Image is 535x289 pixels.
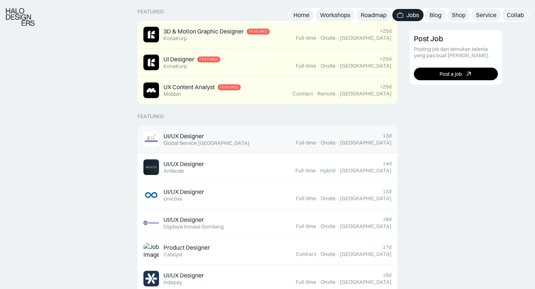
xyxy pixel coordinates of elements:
[340,168,392,174] div: [GEOGRAPHIC_DATA]
[321,223,335,230] div: Onsite
[414,46,498,59] div: Posting job dan temukan talenta yang pas buat [PERSON_NAME].
[340,195,392,202] div: [GEOGRAPHIC_DATA]
[143,55,159,70] img: Job Image
[340,91,392,97] div: [GEOGRAPHIC_DATA]
[163,224,224,230] div: Digdaya Inovasi Gemilang
[340,251,392,257] div: [GEOGRAPHIC_DATA]
[320,11,350,19] div: Workshops
[296,223,316,230] div: Full-time
[137,181,398,209] a: Job ImageUI/UX DesignerUnictive15dFull-time·Onsite·[GEOGRAPHIC_DATA]
[336,91,339,97] div: ·
[356,9,391,21] a: Roadmap
[440,71,462,77] div: Post a job
[336,223,339,230] div: ·
[383,216,392,223] div: 16d
[137,209,398,237] a: Job ImageUI/UX DesignerDigdaya Inovasi Gemilang16dFull-time·Onsite·[GEOGRAPHIC_DATA]
[163,188,204,196] div: UI/UX Designer
[296,35,316,41] div: Full-time
[296,63,316,69] div: Full-time
[392,9,424,21] a: Jobs
[137,9,164,15] div: Featured
[383,244,392,250] div: 17d
[340,279,392,285] div: [GEOGRAPHIC_DATA]
[200,57,218,62] div: Featured
[163,168,184,174] div: Antikode
[137,237,398,265] a: Job ImageProduct DesignerCatalyst17dContract·Onsite·[GEOGRAPHIC_DATA]
[296,251,316,257] div: Contract
[425,9,446,21] a: Blog
[317,279,320,285] div: ·
[414,68,498,80] a: Post a job
[340,63,392,69] div: [GEOGRAPHIC_DATA]
[143,215,159,231] img: Job Image
[336,251,339,257] div: ·
[137,77,398,104] a: Job ImageUX Content AnalystFeaturedMobbin>25dContract·Remote·[GEOGRAPHIC_DATA]
[321,140,335,146] div: Onsite
[163,55,194,63] div: UI Designer
[336,35,339,41] div: ·
[143,243,159,259] img: Job Image
[380,56,392,62] div: >25d
[143,82,159,98] img: Job Image
[163,132,204,140] div: UI/UX Designer
[476,11,496,19] div: Service
[383,188,392,195] div: 15d
[383,272,392,278] div: 18d
[163,140,250,146] div: Global Service [GEOGRAPHIC_DATA]
[320,168,335,174] div: Hybrid
[429,11,441,19] div: Blog
[383,160,392,167] div: 14d
[163,196,182,202] div: Unictive
[336,168,339,174] div: ·
[336,279,339,285] div: ·
[137,153,398,181] a: Job ImageUI/UX DesignerAntikode14dFull-time·Hybrid·[GEOGRAPHIC_DATA]
[321,195,335,202] div: Onsite
[163,160,204,168] div: UI/UX Designer
[340,223,392,230] div: [GEOGRAPHIC_DATA]
[414,34,443,43] div: Post Job
[315,9,355,21] a: Workshops
[317,251,320,257] div: ·
[163,63,187,69] div: KonaKorp
[336,140,339,146] div: ·
[406,11,419,19] div: Jobs
[295,168,316,174] div: Full-time
[380,28,392,34] div: >25d
[340,140,392,146] div: [GEOGRAPHIC_DATA]
[321,251,335,257] div: Onsite
[380,84,392,90] div: >25d
[143,27,159,42] img: Job Image
[137,113,164,120] div: Featured
[317,223,320,230] div: ·
[163,279,182,286] div: Indepay
[317,195,320,202] div: ·
[321,63,335,69] div: Onsite
[143,271,159,286] img: Job Image
[143,131,159,147] img: Job Image
[163,27,244,35] div: 3D & Motion Graphic Designer
[336,195,339,202] div: ·
[249,29,267,34] div: Featured
[383,133,392,139] div: 13d
[447,9,470,21] a: Shop
[340,35,392,41] div: [GEOGRAPHIC_DATA]
[163,272,204,279] div: UI/UX Designer
[452,11,466,19] div: Shop
[317,63,320,69] div: ·
[163,244,210,251] div: Product Designer
[314,91,317,97] div: ·
[137,21,398,49] a: Job Image3D & Motion Graphic DesignerFeaturedKonaKorp>25dFull-time·Onsite·[GEOGRAPHIC_DATA]
[163,35,187,42] div: KonaKorp
[317,35,320,41] div: ·
[317,91,335,97] div: Remote
[317,140,320,146] div: ·
[163,251,182,258] div: Catalyst
[296,140,316,146] div: Full-time
[137,49,398,77] a: Job ImageUI DesignerFeaturedKonaKorp>25dFull-time·Onsite·[GEOGRAPHIC_DATA]
[163,216,204,224] div: UI/UX Designer
[163,91,181,97] div: Mobbin
[502,9,528,21] a: Collab
[336,63,339,69] div: ·
[296,195,316,202] div: Full-time
[137,126,398,153] a: Job ImageUI/UX DesignerGlobal Service [GEOGRAPHIC_DATA]13dFull-time·Onsite·[GEOGRAPHIC_DATA]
